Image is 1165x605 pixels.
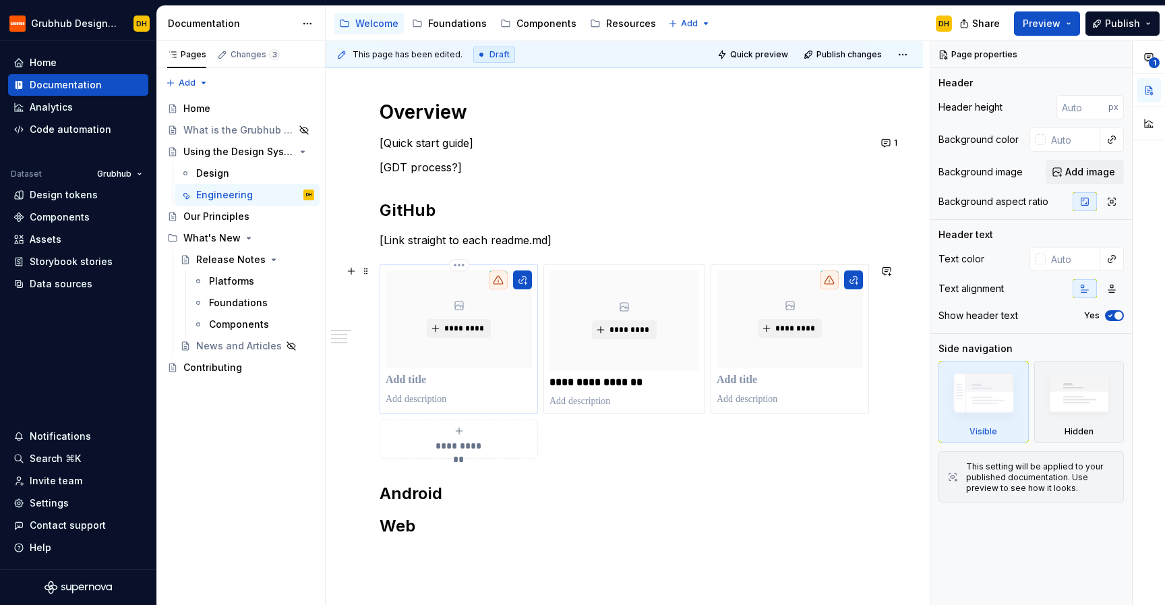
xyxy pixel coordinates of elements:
[334,13,404,34] a: Welcome
[380,200,869,221] h2: GitHub
[380,483,869,505] h2: Android
[187,314,320,335] a: Components
[8,206,148,228] a: Components
[938,228,993,241] div: Header text
[30,255,113,268] div: Storybook stories
[8,492,148,514] a: Settings
[380,159,869,175] p: [GDT process?]
[8,426,148,447] button: Notifications
[30,56,57,69] div: Home
[97,169,131,179] span: Grubhub
[30,430,91,443] div: Notifications
[380,135,869,151] p: [Quick start guide]
[355,17,398,30] div: Welcome
[8,448,148,469] button: Search ⌘K
[894,138,897,148] span: 1
[8,74,148,96] a: Documentation
[168,17,295,30] div: Documentation
[1056,95,1108,119] input: Auto
[730,49,788,60] span: Quick preview
[8,537,148,558] button: Help
[209,275,254,288] div: Platforms
[187,270,320,292] a: Platforms
[816,49,882,60] span: Publish changes
[30,233,61,246] div: Assets
[1034,361,1125,443] div: Hidden
[179,78,196,88] span: Add
[8,52,148,74] a: Home
[231,49,280,60] div: Changes
[877,134,903,152] button: 1
[938,165,1023,179] div: Background image
[1149,57,1160,68] span: 1
[428,17,487,30] div: Foundations
[380,232,869,248] p: [Link straight to each readme.md]
[1014,11,1080,36] button: Preview
[938,18,949,29] div: DH
[30,123,111,136] div: Code automation
[353,49,462,60] span: This page has been edited.
[31,17,117,30] div: Grubhub Design System
[800,45,888,64] button: Publish changes
[8,470,148,492] a: Invite team
[162,206,320,227] a: Our Principles
[162,227,320,249] div: What's New
[175,184,320,206] a: EngineeringDH
[167,49,206,60] div: Pages
[183,361,242,374] div: Contributing
[938,76,973,90] div: Header
[713,45,794,64] button: Quick preview
[681,18,698,29] span: Add
[8,515,148,536] button: Contact support
[187,292,320,314] a: Foundations
[30,188,98,202] div: Design tokens
[209,296,268,310] div: Foundations
[938,361,1029,443] div: Visible
[606,17,656,30] div: Resources
[380,100,869,124] h1: Overview
[30,452,81,465] div: Search ⌘K
[1046,127,1100,152] input: Auto
[1085,11,1160,36] button: Publish
[183,102,210,115] div: Home
[196,188,253,202] div: Engineering
[44,581,112,594] svg: Supernova Logo
[196,253,266,266] div: Release Notes
[585,13,661,34] a: Resources
[175,163,320,184] a: Design
[30,474,82,488] div: Invite team
[1046,247,1100,271] input: Auto
[969,426,997,437] div: Visible
[30,100,73,114] div: Analytics
[489,49,510,60] span: Draft
[1108,102,1118,113] p: px
[196,339,282,353] div: News and Articles
[1023,17,1061,30] span: Preview
[30,277,92,291] div: Data sources
[209,318,269,331] div: Components
[953,11,1009,36] button: Share
[664,14,715,33] button: Add
[495,13,582,34] a: Components
[162,119,320,141] a: What is the Grubhub Design System?
[30,519,106,532] div: Contact support
[175,335,320,357] a: News and Articles
[8,96,148,118] a: Analytics
[8,273,148,295] a: Data sources
[1046,160,1124,184] button: Add image
[938,309,1018,322] div: Show header text
[196,167,229,180] div: Design
[8,251,148,272] a: Storybook stories
[9,16,26,32] img: 4e8d6f31-f5cf-47b4-89aa-e4dec1dc0822.png
[183,210,249,223] div: Our Principles
[938,133,1019,146] div: Background color
[8,184,148,206] a: Design tokens
[516,17,576,30] div: Components
[8,119,148,140] a: Code automation
[334,10,661,37] div: Page tree
[30,210,90,224] div: Components
[938,100,1003,114] div: Header height
[136,18,147,29] div: DH
[938,252,984,266] div: Text color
